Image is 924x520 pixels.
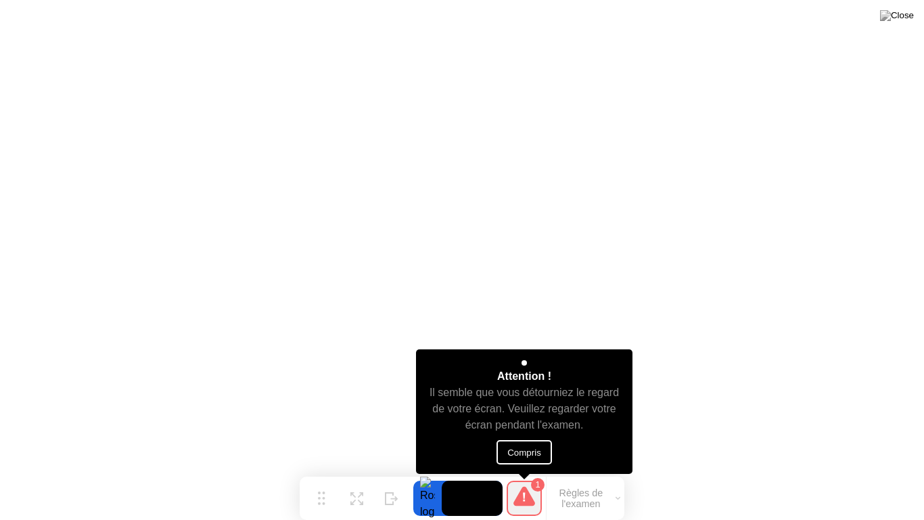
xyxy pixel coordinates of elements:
[880,10,914,21] img: Close
[547,487,624,510] button: Règles de l'examen
[428,385,621,433] div: Il semble que vous détourniez le regard de votre écran. Veuillez regarder votre écran pendant l'e...
[497,368,551,385] div: Attention !
[531,478,545,492] div: 1
[496,440,552,464] button: Compris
